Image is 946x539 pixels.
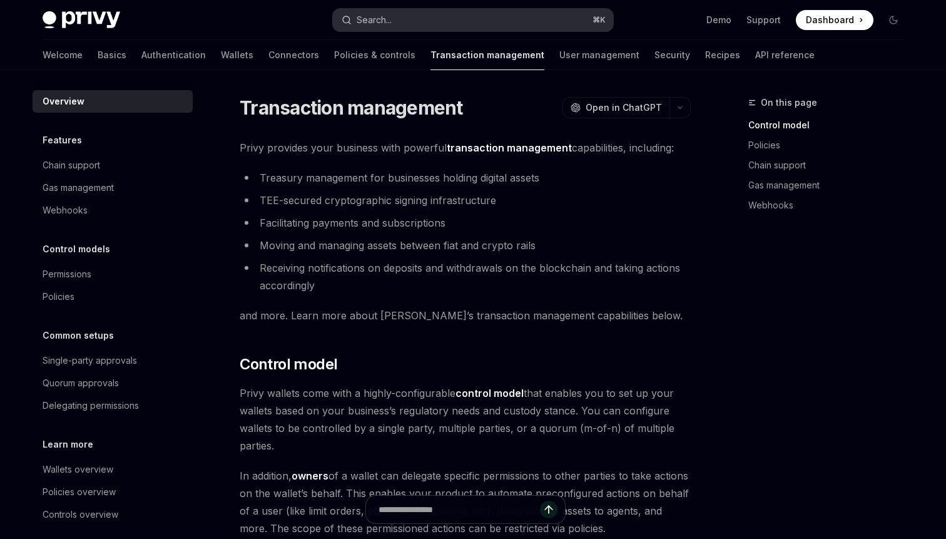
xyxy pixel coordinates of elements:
[221,40,253,70] a: Wallets
[240,237,691,254] li: Moving and managing assets between fiat and crypto rails
[43,485,116,500] div: Policies overview
[43,353,137,368] div: Single-party approvals
[755,40,815,70] a: API reference
[240,169,691,187] li: Treasury management for businesses holding digital assets
[748,175,913,195] a: Gas management
[43,242,110,257] h5: Control models
[43,11,120,29] img: dark logo
[33,458,193,481] a: Wallets overview
[141,40,206,70] a: Authentication
[292,470,328,483] a: owners
[33,199,193,222] a: Webhooks
[748,155,913,175] a: Chain support
[761,95,817,110] span: On this page
[883,10,903,30] button: Toggle dark mode
[43,289,74,304] div: Policies
[98,40,126,70] a: Basics
[43,437,93,452] h5: Learn more
[746,14,781,26] a: Support
[33,90,193,113] a: Overview
[796,10,873,30] a: Dashboard
[540,501,557,518] button: Send message
[33,177,193,199] a: Gas management
[43,328,114,343] h5: Common setups
[654,40,690,70] a: Security
[562,97,669,118] button: Open in ChatGPT
[43,94,84,109] div: Overview
[593,15,606,25] span: ⌘ K
[33,481,193,503] a: Policies overview
[43,203,88,218] div: Webhooks
[705,40,740,70] a: Recipes
[33,503,193,526] a: Controls overview
[333,9,613,31] button: Search...⌘K
[240,384,691,454] span: Privy wallets come with a highly-configurable that enables you to set up your wallets based on yo...
[240,307,691,324] span: and more. Learn more about [PERSON_NAME]’s transaction management capabilities below.
[43,40,83,70] a: Welcome
[559,40,639,70] a: User management
[240,214,691,232] li: Facilitating payments and subscriptions
[43,398,139,413] div: Delegating permissions
[43,267,91,282] div: Permissions
[240,354,337,374] span: Control model
[455,387,524,399] strong: control model
[33,263,193,285] a: Permissions
[43,462,113,477] div: Wallets overview
[43,376,119,391] div: Quorum approvals
[240,192,691,209] li: TEE-secured cryptographic signing infrastructure
[706,14,731,26] a: Demo
[240,139,691,157] span: Privy provides your business with powerful capabilities, including:
[240,96,463,119] h1: Transaction management
[334,40,415,70] a: Policies & controls
[455,387,524,400] a: control model
[586,101,662,114] span: Open in ChatGPT
[33,394,193,417] a: Delegating permissions
[748,115,913,135] a: Control model
[447,141,572,154] strong: transaction management
[43,507,118,522] div: Controls overview
[33,372,193,394] a: Quorum approvals
[240,259,691,294] li: Receiving notifications on deposits and withdrawals on the blockchain and taking actions accordingly
[748,135,913,155] a: Policies
[33,349,193,372] a: Single-party approvals
[43,158,100,173] div: Chain support
[43,180,114,195] div: Gas management
[43,133,82,148] h5: Features
[748,195,913,215] a: Webhooks
[33,285,193,308] a: Policies
[268,40,319,70] a: Connectors
[430,40,544,70] a: Transaction management
[33,154,193,177] a: Chain support
[240,467,691,537] span: In addition, of a wallet can delegate specific permissions to other parties to take actions on th...
[357,13,392,28] div: Search...
[806,14,854,26] span: Dashboard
